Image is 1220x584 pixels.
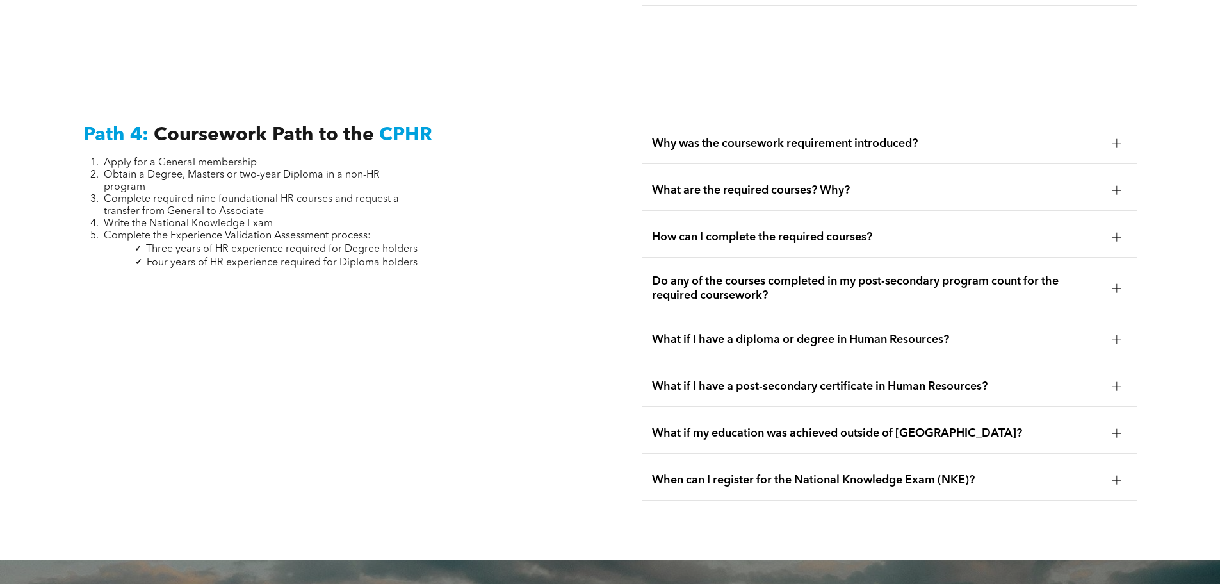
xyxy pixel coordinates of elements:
[154,126,374,145] span: Coursework Path to the
[652,380,1102,394] span: What if I have a post-secondary certificate in Human Resources?
[104,231,371,241] span: Complete the Experience Validation Assessment process:
[652,333,1102,347] span: What if I have a diploma or degree in Human Resources?
[652,230,1102,244] span: How can I complete the required courses?
[104,219,273,229] span: Write the National Knowledge Exam
[379,126,432,145] span: CPHR
[104,194,399,217] span: Complete required nine foundational HR courses and request a transfer from General to Associate
[652,274,1102,303] span: Do any of the courses completed in my post-secondary program count for the required coursework?
[652,426,1102,440] span: What if my education was achieved outside of [GEOGRAPHIC_DATA]?
[652,183,1102,197] span: What are the required courses? Why?
[104,170,380,192] span: Obtain a Degree, Masters or two-year Diploma in a non-HR program
[83,126,149,145] span: Path 4:
[652,473,1102,487] span: When can I register for the National Knowledge Exam (NKE)?
[146,244,418,254] span: Three years of HR experience required for Degree holders
[147,258,418,268] span: Four years of HR experience required for Diploma holders
[652,137,1102,151] span: Why was the coursework requirement introduced?
[104,158,257,168] span: Apply for a General membership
